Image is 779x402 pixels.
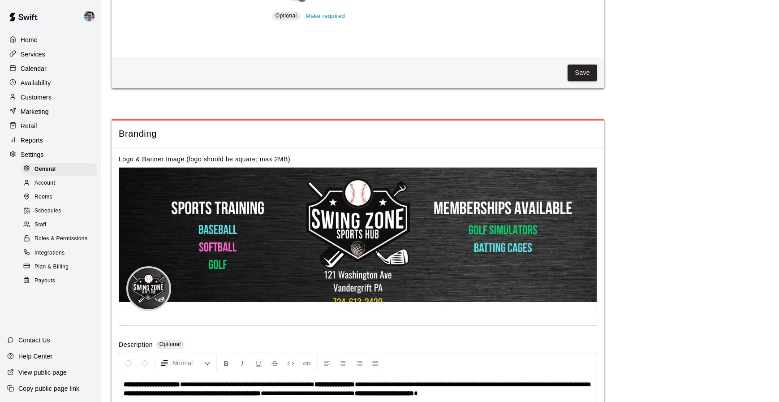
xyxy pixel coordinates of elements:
[568,65,597,81] button: Save
[235,355,250,371] button: Format Italics
[275,13,297,19] span: Optional
[119,156,290,163] label: Logo & Banner Image (logo should be square; max 2MB)
[18,384,79,393] p: Copy public page link
[21,107,49,116] p: Marketing
[34,207,61,216] span: Schedules
[119,340,153,350] label: Description
[21,35,38,44] p: Home
[84,11,95,22] img: Ryan Goehring
[21,50,45,59] p: Services
[368,355,383,371] button: Justify Align
[7,33,94,47] a: Home
[82,7,101,25] div: Ryan Goehring
[22,274,101,288] a: Payouts
[251,355,266,371] button: Format Underline
[7,48,94,61] a: Services
[34,220,46,229] span: Staff
[22,162,101,176] a: General
[22,176,101,190] a: Account
[22,190,101,204] a: Rooms
[159,341,181,347] span: Optional
[22,204,101,218] a: Schedules
[22,247,97,259] div: Integrations
[22,218,101,232] a: Staff
[22,233,97,245] div: Roles & Permissions
[34,263,69,272] span: Plan & Billing
[7,148,94,161] a: Settings
[119,128,597,140] span: Branding
[34,193,52,202] span: Rooms
[18,336,50,345] p: Contact Us
[303,9,347,23] button: Make required
[7,76,94,90] a: Availability
[21,64,47,73] p: Calendar
[34,179,55,188] span: Account
[7,119,94,133] a: Retail
[22,163,97,176] div: General
[267,355,282,371] button: Format Strikethrough
[22,232,101,246] a: Roles & Permissions
[121,355,136,371] button: Undo
[172,359,204,367] span: Normal
[18,368,67,377] p: View public page
[21,136,43,145] p: Reports
[21,121,37,130] p: Retail
[18,352,52,361] p: Help Center
[22,177,97,190] div: Account
[219,355,234,371] button: Format Bold
[7,91,94,104] a: Customers
[336,355,351,371] button: Center Align
[299,355,314,371] button: Insert Link
[34,277,55,285] span: Payouts
[319,355,335,371] button: Left Align
[22,205,97,217] div: Schedules
[22,260,101,274] a: Plan & Billing
[283,355,298,371] button: Insert Code
[22,246,101,260] a: Integrations
[22,261,97,273] div: Plan & Billing
[34,234,87,243] span: Roles & Permissions
[137,355,152,371] button: Redo
[22,219,97,231] div: Staff
[7,134,94,147] a: Reports
[7,105,94,118] a: Marketing
[21,78,51,87] p: Availability
[22,275,97,287] div: Payouts
[21,93,52,102] p: Customers
[21,150,44,159] p: Settings
[352,355,367,371] button: Right Align
[22,191,97,203] div: Rooms
[7,62,94,75] a: Calendar
[34,249,65,258] span: Integrations
[156,355,215,371] button: Formatting Options
[34,165,56,174] span: General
